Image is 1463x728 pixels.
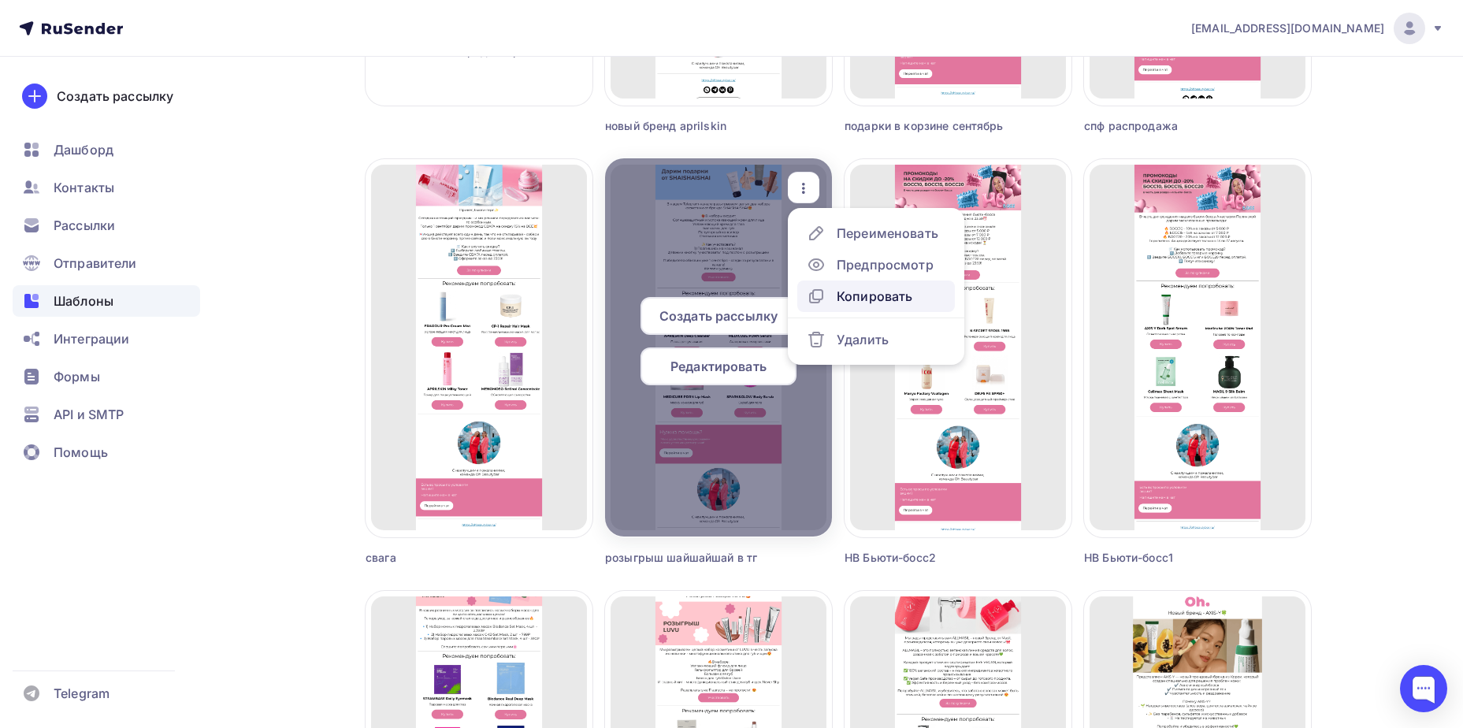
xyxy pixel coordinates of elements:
[54,367,100,386] span: Формы
[57,87,173,106] div: Создать рассылку
[54,443,108,462] span: Помощь
[670,357,767,376] span: Редактировать
[837,255,934,274] div: Предпросмотр
[54,329,129,348] span: Интеграции
[54,405,124,424] span: API и SMTP
[1191,13,1444,44] a: [EMAIL_ADDRESS][DOMAIN_NAME]
[54,254,137,273] span: Отправители
[54,292,113,310] span: Шаблоны
[605,550,775,566] div: розыгрыш шайшайшай в тг
[837,224,938,243] div: Переименовать
[13,172,200,203] a: Контакты
[837,330,889,349] div: Удалить
[605,118,775,134] div: новый бренд aprilskin
[1191,20,1384,36] span: [EMAIL_ADDRESS][DOMAIN_NAME]
[366,550,536,566] div: свага
[13,210,200,241] a: Рассылки
[13,361,200,392] a: Формы
[1084,118,1254,134] div: спф распродажа
[837,287,912,306] div: Копировать
[54,140,113,159] span: Дашборд
[13,247,200,279] a: Отправители
[1084,550,1254,566] div: HB Бьюти-босс1
[659,306,778,325] span: Создать рассылку
[54,178,114,197] span: Контакты
[845,118,1015,134] div: подарки в корзине сентябрь
[54,216,115,235] span: Рассылки
[13,134,200,165] a: Дашборд
[845,550,1015,566] div: HB Бьюти-босс2
[54,684,110,703] span: Telegram
[13,285,200,317] a: Шаблоны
